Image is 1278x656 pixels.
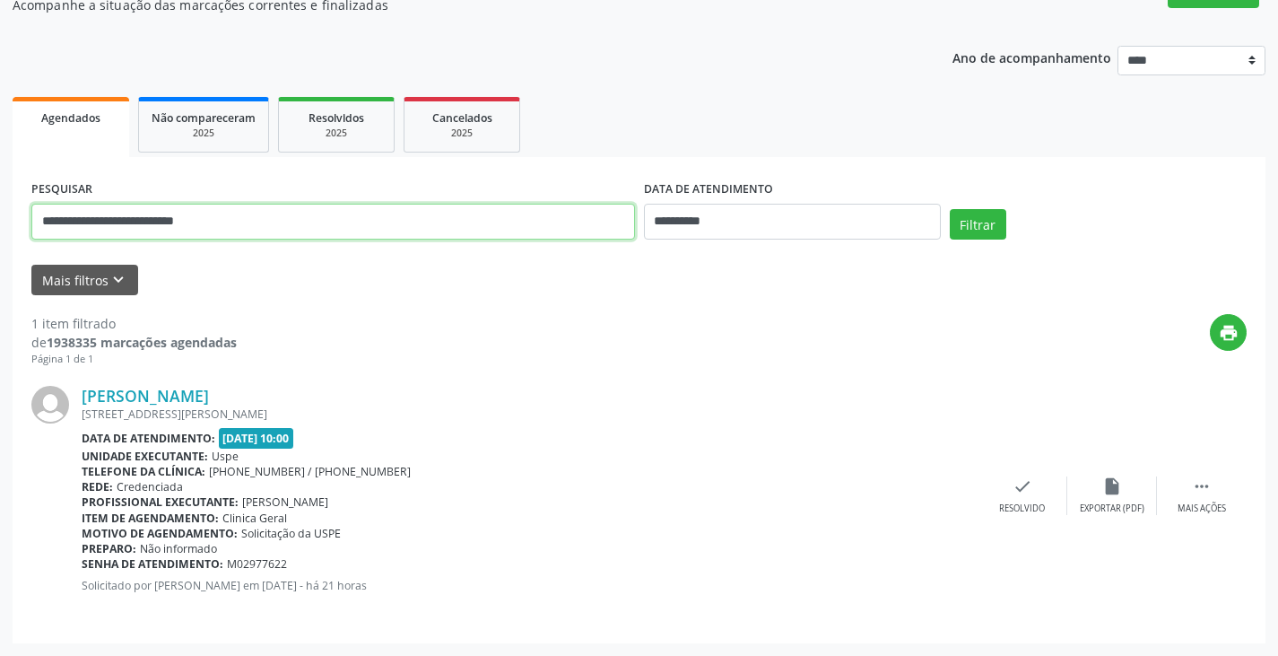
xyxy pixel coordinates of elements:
[140,541,217,556] span: Não informado
[82,578,978,593] p: Solicitado por [PERSON_NAME] em [DATE] - há 21 horas
[82,511,219,526] b: Item de agendamento:
[952,46,1111,68] p: Ano de acompanhamento
[1219,323,1239,343] i: print
[1080,503,1144,515] div: Exportar (PDF)
[82,464,205,479] b: Telefone da clínica:
[31,333,237,352] div: de
[31,314,237,333] div: 1 item filtrado
[291,127,381,140] div: 2025
[82,386,209,406] a: [PERSON_NAME]
[219,428,294,449] span: [DATE] 10:00
[47,334,237,351] strong: 1938335 marcações agendadas
[109,270,128,290] i: keyboard_arrow_down
[31,176,92,204] label: PESQUISAR
[31,352,237,367] div: Página 1 de 1
[241,526,341,541] span: Solicitação da USPE
[309,110,364,126] span: Resolvidos
[82,541,136,556] b: Preparo:
[1210,314,1247,351] button: print
[117,479,183,494] span: Credenciada
[152,127,256,140] div: 2025
[222,511,287,526] span: Clinica Geral
[1192,477,1212,496] i: 
[152,110,256,126] span: Não compareceram
[82,449,208,464] b: Unidade executante:
[1102,477,1122,496] i: insert_drive_file
[209,464,411,479] span: [PHONE_NUMBER] / [PHONE_NUMBER]
[644,176,773,204] label: DATA DE ATENDIMENTO
[227,556,287,572] span: M02977622
[1178,503,1226,515] div: Mais ações
[82,556,223,572] b: Senha de atendimento:
[950,209,1006,240] button: Filtrar
[1013,477,1032,496] i: check
[41,110,100,126] span: Agendados
[82,494,239,510] b: Profissional executante:
[432,110,492,126] span: Cancelados
[999,503,1045,515] div: Resolvido
[31,386,69,424] img: img
[31,265,138,296] button: Mais filtroskeyboard_arrow_down
[82,431,215,446] b: Data de atendimento:
[417,127,507,140] div: 2025
[82,526,238,541] b: Motivo de agendamento:
[242,494,328,510] span: [PERSON_NAME]
[82,479,113,494] b: Rede:
[212,449,239,464] span: Uspe
[82,407,978,422] div: [STREET_ADDRESS][PERSON_NAME]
